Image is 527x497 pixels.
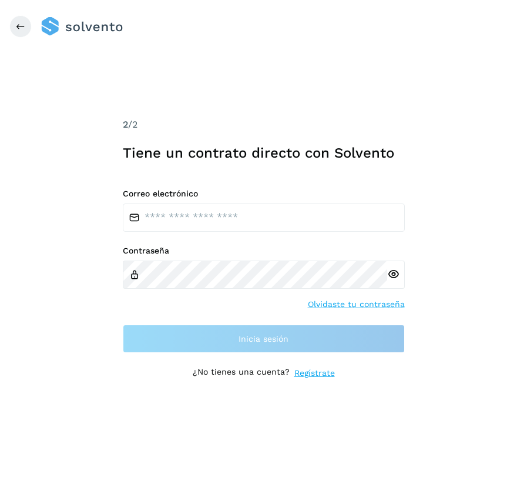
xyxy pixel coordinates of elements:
label: Contraseña [123,246,405,256]
div: /2 [123,118,405,132]
a: Olvidaste tu contraseña [308,298,405,311]
h1: Tiene un contrato directo con Solvento [123,145,405,162]
span: Inicia sesión [239,335,288,343]
label: Correo electrónico [123,189,405,199]
p: ¿No tienes una cuenta? [193,367,290,379]
button: Inicia sesión [123,325,405,353]
a: Regístrate [294,367,335,379]
span: 2 [123,119,128,130]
